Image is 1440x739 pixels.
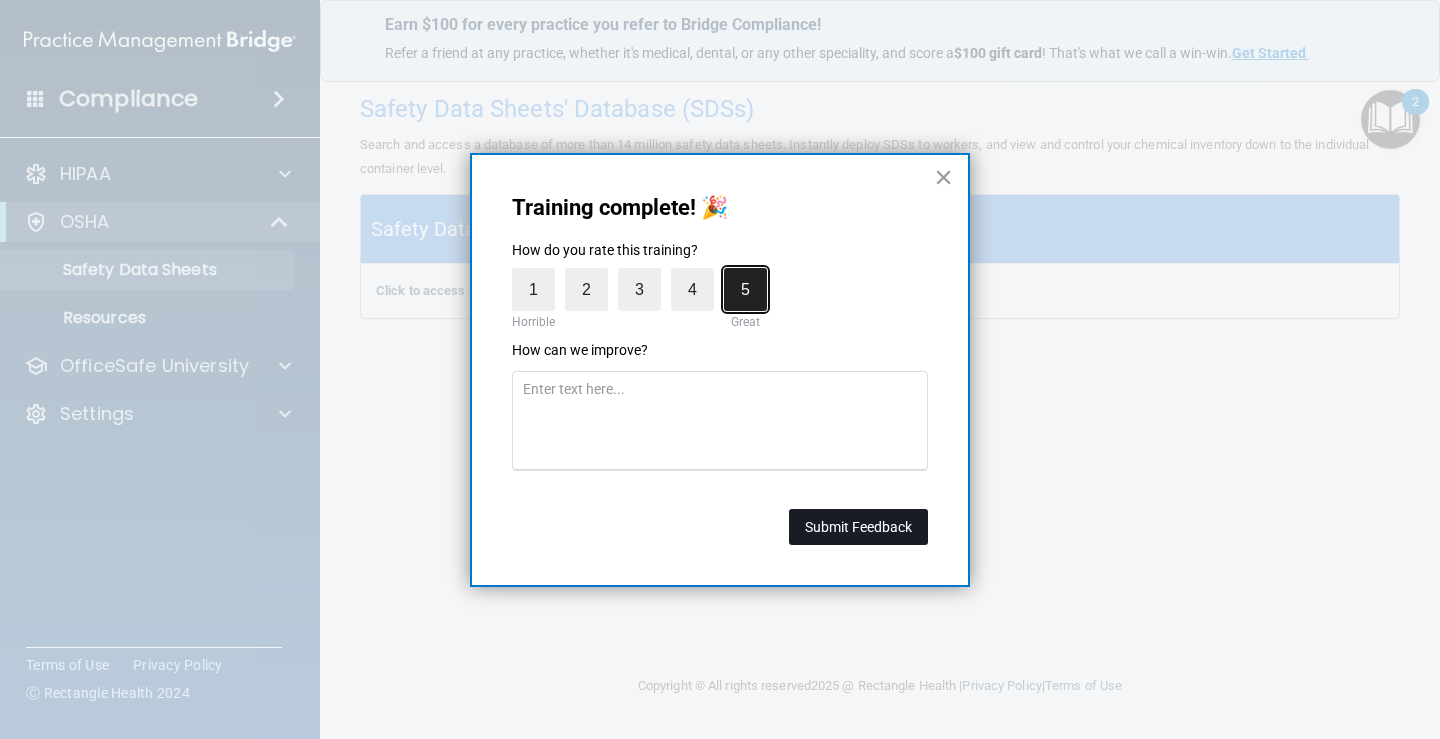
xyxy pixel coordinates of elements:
[724,311,767,333] div: Great
[671,268,714,311] label: 4
[512,341,928,361] p: How can we improve?
[512,241,928,261] p: How do you rate this training?
[565,268,608,311] label: 2
[789,509,928,545] button: Submit Feedback
[934,161,953,193] button: Close
[512,268,555,311] label: 1
[507,311,560,333] div: Horrible
[512,195,928,221] p: Training complete! 🎉
[618,268,661,311] label: 3
[724,268,767,311] label: 5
